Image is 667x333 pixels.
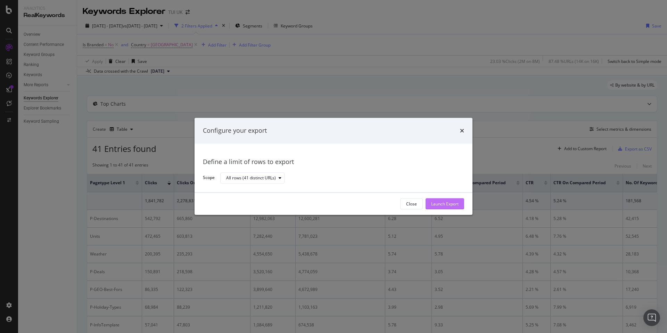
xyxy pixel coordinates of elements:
label: Scope [203,175,215,182]
div: All rows (41 distinct URLs) [226,176,276,180]
button: Close [400,198,423,210]
div: Configure your export [203,126,267,135]
div: times [460,126,464,135]
button: Launch Export [426,198,464,210]
div: Define a limit of rows to export [203,157,464,166]
div: Open Intercom Messenger [643,309,660,326]
button: All rows (41 distinct URLs) [220,172,285,184]
div: modal [195,118,472,215]
div: Close [406,201,417,207]
div: Launch Export [431,201,459,207]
